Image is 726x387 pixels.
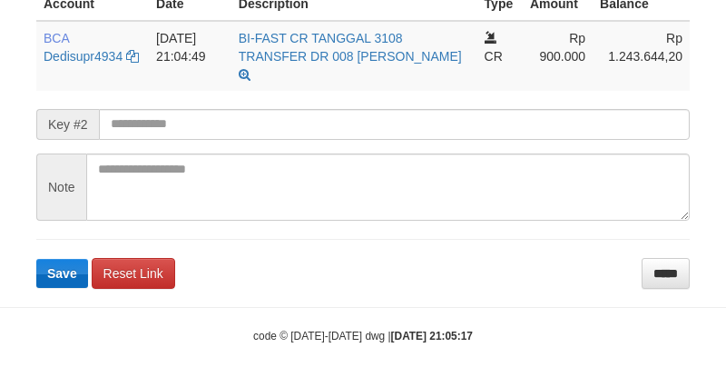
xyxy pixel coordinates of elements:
[523,21,593,91] td: Rp 900.000
[253,330,473,342] small: code © [DATE]-[DATE] dwg |
[485,49,503,64] span: CR
[36,259,88,288] button: Save
[391,330,473,342] strong: [DATE] 21:05:17
[593,21,690,91] td: Rp 1.243.644,20
[103,266,163,281] span: Reset Link
[149,21,231,91] td: [DATE] 21:04:49
[36,109,99,140] span: Key #2
[44,49,123,64] a: Dedisupr4934
[239,31,462,64] a: BI-FAST CR TANGGAL 3108 TRANSFER DR 008 [PERSON_NAME]
[92,258,175,289] a: Reset Link
[44,31,69,45] span: BCA
[47,266,77,281] span: Save
[36,154,86,221] span: Note
[126,49,139,64] a: Copy Dedisupr4934 to clipboard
